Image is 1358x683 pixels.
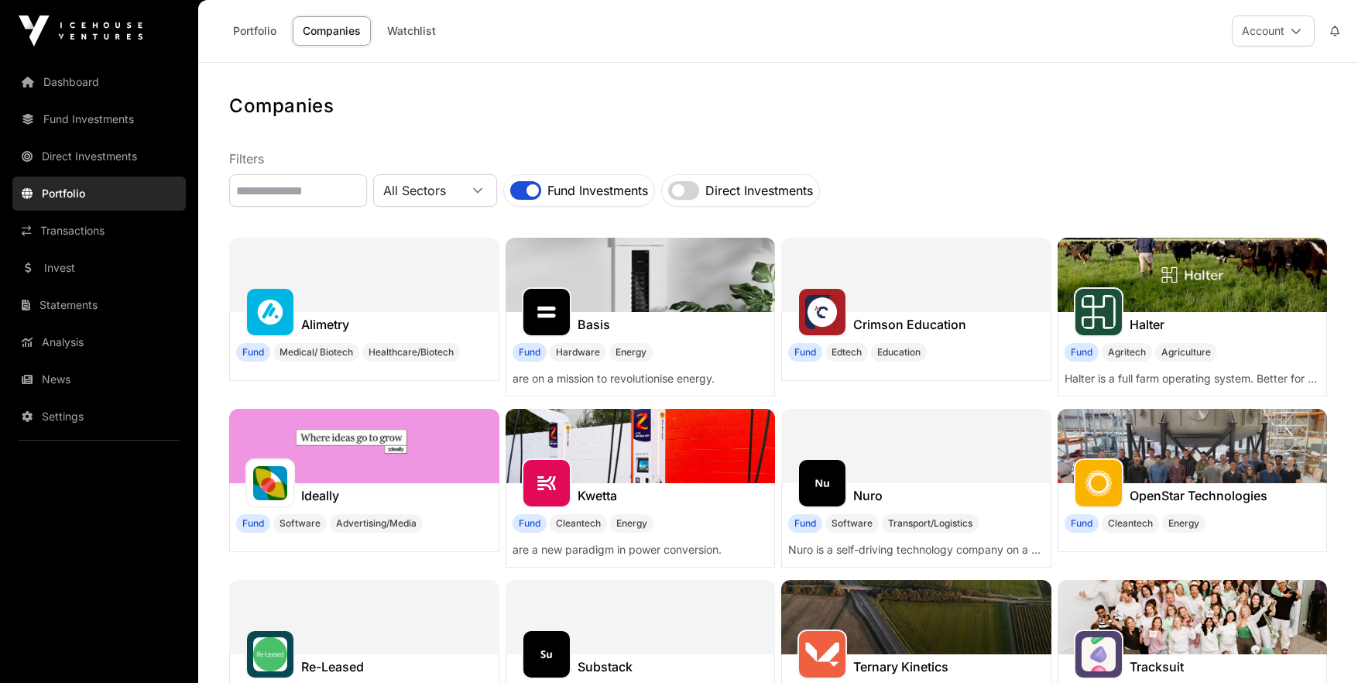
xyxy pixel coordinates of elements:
span: Fund [513,343,547,362]
span: Medical/ Biotech [279,346,353,359]
a: Companies [293,16,371,46]
label: Direct Investments [705,181,813,200]
p: are a new paradigm in power conversion. [513,542,769,558]
span: Hardware [556,346,600,359]
img: OpenStar Technologies [1058,409,1328,483]
a: Direct Investments [12,139,186,173]
span: Edtech [832,346,862,359]
img: Ideally [229,409,499,483]
a: Statements [12,288,186,322]
a: Re-Leased [301,657,364,676]
span: Fund [236,514,270,533]
span: Healthcare/Biotech [369,346,454,359]
p: Nuro is a self-driving technology company on a mission to make autonomy accessible to all. [788,542,1044,558]
a: Crimson Education [853,315,966,334]
a: Kwetta [578,486,617,505]
a: Ideally [301,486,339,505]
img: Alimetry.svg [253,295,287,329]
img: Halter [1058,238,1328,312]
span: All Sectors [374,177,459,204]
p: Filters [229,149,1327,168]
p: Halter is a full farm operating system. Better for the planet, better for the animals, better for... [1065,371,1321,386]
img: Kwetta [506,409,776,483]
label: Fund Investments [547,181,648,200]
img: unnamed.jpg [805,295,839,329]
a: Transactions [12,214,186,248]
a: News [12,362,186,396]
a: Analysis [12,325,186,359]
span: Education [877,346,921,359]
img: Ternary Kinetics [781,580,1051,654]
img: OpenStar.svg [1082,466,1116,500]
img: substack435.png [530,637,564,671]
span: Fund [1065,343,1099,362]
iframe: Chat Widget [1281,609,1358,683]
h1: Companies [229,94,1327,118]
span: Software [279,517,321,530]
span: Fund [788,514,822,533]
span: Cleantech [556,517,601,530]
img: download.png [253,637,287,671]
a: Alimetry [301,315,349,334]
a: Tracksuit [1130,657,1184,676]
span: Agritech [1108,346,1146,359]
button: Account [1232,15,1315,46]
img: 1691116078143.jpeg [253,466,287,500]
a: Nuro [853,486,883,505]
img: output-onlinepngtools---2025-01-23T085927.457.png [805,637,839,671]
span: Transport/Logistics [888,517,972,530]
span: Fund [788,343,822,362]
a: Fund Investments [12,102,186,136]
span: Energy [1168,517,1199,530]
img: nuro436.png [805,466,839,500]
a: Substack [578,657,633,676]
span: Cleantech [1108,517,1153,530]
img: Icehouse Ventures Logo [19,15,142,46]
span: Fund [236,343,270,362]
a: Ternary Kinetics [853,657,948,676]
span: Fund [513,514,547,533]
a: Halter [1130,315,1164,334]
img: Tracksuit [1058,580,1328,654]
span: Energy [616,517,647,530]
a: Basis [578,315,610,334]
p: are on a mission to revolutionise energy. [513,371,769,386]
span: Advertising/Media [336,517,417,530]
a: Dashboard [12,65,186,99]
span: Agriculture [1161,346,1211,359]
span: Software [832,517,873,530]
img: Basis [506,238,776,312]
a: Portfolio [12,177,186,211]
a: Watchlist [377,16,446,46]
span: Energy [616,346,646,359]
span: Fund [1065,514,1099,533]
img: gotracksuit_logo.jpeg [1082,637,1116,671]
img: SVGs_Basis.svg [530,295,564,329]
a: Invest [12,251,186,285]
a: OpenStar Technologies [1130,486,1267,505]
a: Settings [12,400,186,434]
img: SVGs_Kwetta.svg [530,466,564,500]
a: Portfolio [223,16,286,46]
img: Halter-Favicon.svg [1082,295,1116,329]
